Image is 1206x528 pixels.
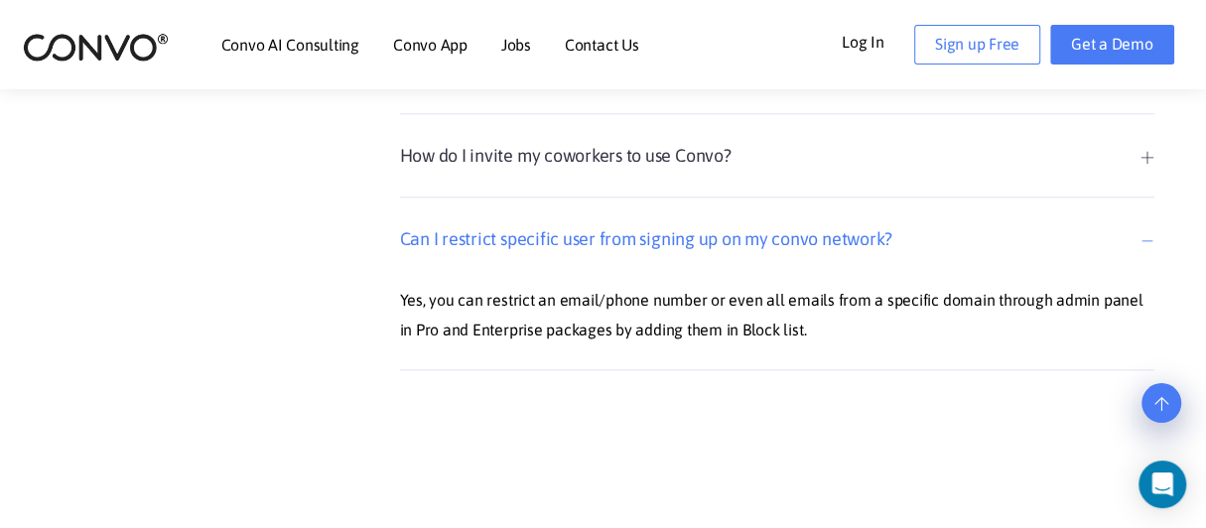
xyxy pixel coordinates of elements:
[1139,461,1186,508] div: Open Intercom Messenger
[1050,25,1174,65] a: Get a Demo
[23,32,169,63] img: logo_2.png
[393,37,468,53] a: Convo App
[914,25,1040,65] a: Sign up Free
[400,222,1154,256] a: Can I restrict specific user from signing up on my convo network?
[400,286,1154,345] p: Yes, you can restrict an email/phone number or even all emails from a specific domain through adm...
[400,139,1154,173] a: How do I invite my coworkers to use Convo?
[501,37,531,53] a: Jobs
[842,25,914,57] a: Log In
[565,37,639,53] a: Contact Us
[221,37,359,53] a: Convo AI Consulting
